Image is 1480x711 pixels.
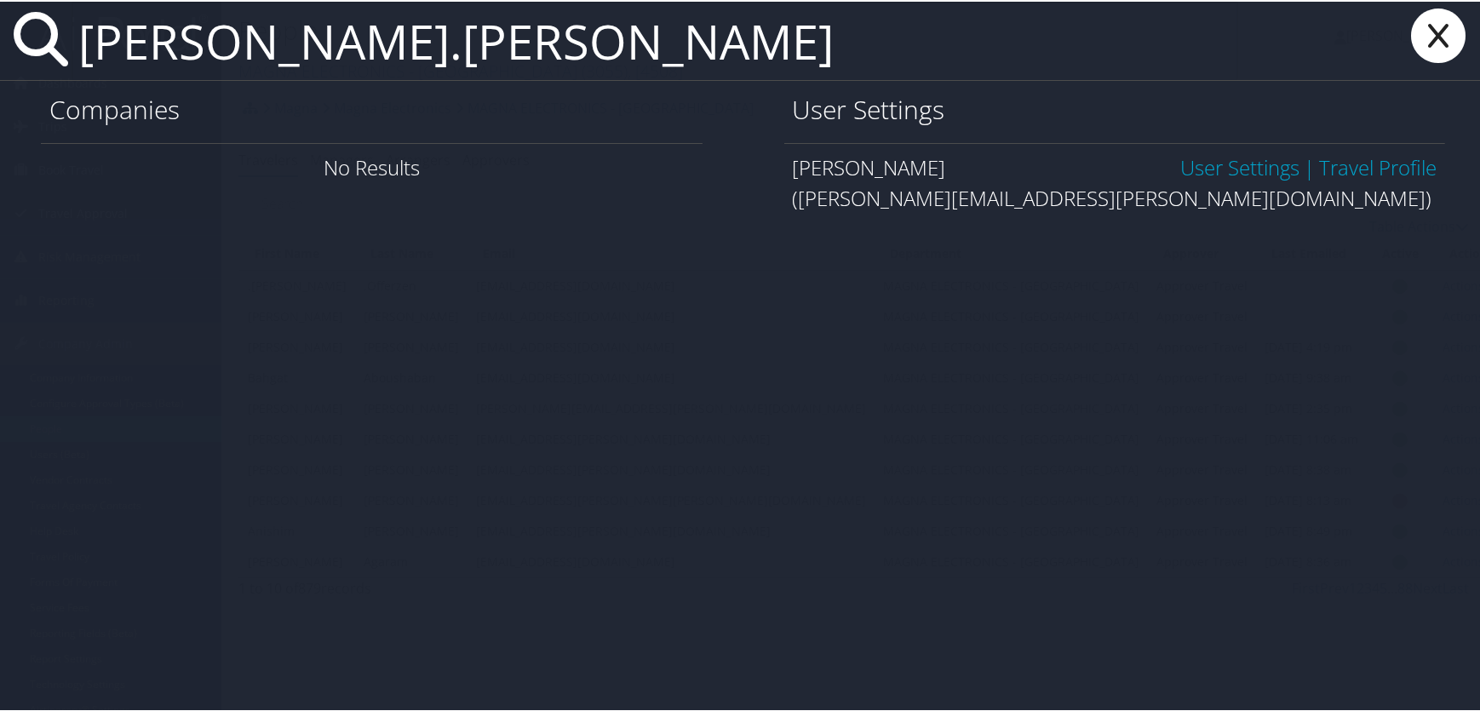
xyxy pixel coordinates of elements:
[41,141,703,190] div: No Results
[793,181,1437,212] div: ([PERSON_NAME][EMAIL_ADDRESS][PERSON_NAME][DOMAIN_NAME])
[1180,152,1299,180] a: User Settings
[793,152,946,180] span: [PERSON_NAME]
[1319,152,1437,180] a: View OBT Profile
[49,90,694,126] h1: Companies
[1299,152,1319,180] span: |
[793,90,1437,126] h1: User Settings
